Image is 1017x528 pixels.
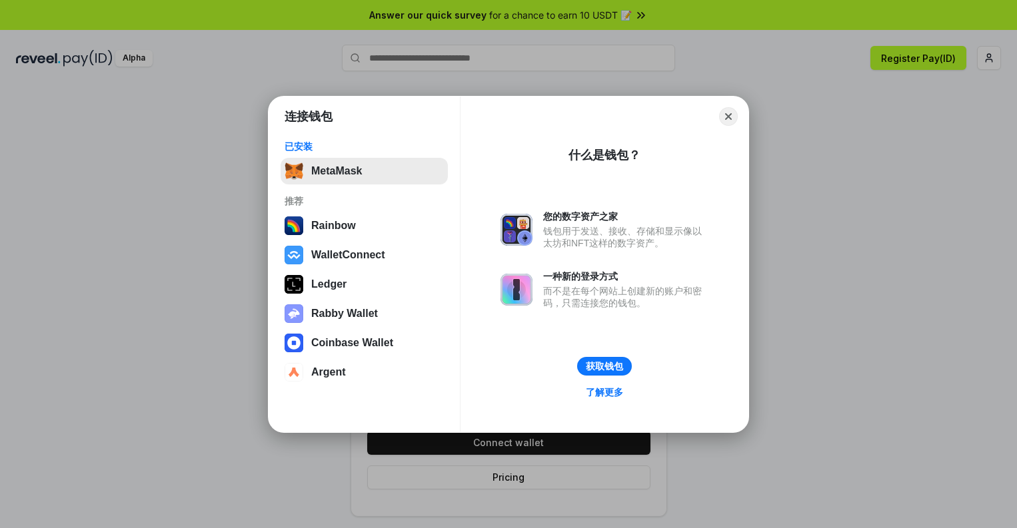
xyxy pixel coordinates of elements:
div: Argent [311,366,346,378]
div: MetaMask [311,165,362,177]
div: 了解更多 [586,386,623,398]
div: 一种新的登录方式 [543,270,708,282]
div: Rabby Wallet [311,308,378,320]
div: 获取钱包 [586,360,623,372]
img: svg+xml,%3Csvg%20xmlns%3D%22http%3A%2F%2Fwww.w3.org%2F2000%2Fsvg%22%20fill%3D%22none%22%20viewBox... [501,274,532,306]
img: svg+xml,%3Csvg%20fill%3D%22none%22%20height%3D%2233%22%20viewBox%3D%220%200%2035%2033%22%20width%... [285,162,303,180]
img: svg+xml,%3Csvg%20width%3D%2228%22%20height%3D%2228%22%20viewBox%3D%220%200%2028%2028%22%20fill%3D... [285,363,303,382]
img: svg+xml,%3Csvg%20width%3D%2228%22%20height%3D%2228%22%20viewBox%3D%220%200%2028%2028%22%20fill%3D... [285,334,303,352]
div: Ledger [311,278,347,290]
h1: 连接钱包 [285,109,333,125]
button: Argent [281,359,448,386]
button: Coinbase Wallet [281,330,448,356]
div: WalletConnect [311,249,385,261]
button: WalletConnect [281,242,448,268]
img: svg+xml,%3Csvg%20width%3D%22120%22%20height%3D%22120%22%20viewBox%3D%220%200%20120%20120%22%20fil... [285,216,303,235]
button: Close [719,107,738,126]
div: 什么是钱包？ [568,147,640,163]
a: 了解更多 [578,384,631,401]
img: svg+xml,%3Csvg%20xmlns%3D%22http%3A%2F%2Fwww.w3.org%2F2000%2Fsvg%22%20fill%3D%22none%22%20viewBox... [285,304,303,323]
div: 已安装 [285,140,444,152]
div: Rainbow [311,220,356,232]
img: svg+xml,%3Csvg%20width%3D%2228%22%20height%3D%2228%22%20viewBox%3D%220%200%2028%2028%22%20fill%3D... [285,246,303,264]
div: 您的数字资产之家 [543,210,708,222]
button: Ledger [281,271,448,298]
img: svg+xml,%3Csvg%20xmlns%3D%22http%3A%2F%2Fwww.w3.org%2F2000%2Fsvg%22%20width%3D%2228%22%20height%3... [285,275,303,294]
div: 推荐 [285,195,444,207]
button: MetaMask [281,158,448,184]
div: 钱包用于发送、接收、存储和显示像以太坊和NFT这样的数字资产。 [543,225,708,249]
button: Rainbow [281,212,448,239]
button: Rabby Wallet [281,300,448,327]
div: Coinbase Wallet [311,337,393,349]
img: svg+xml,%3Csvg%20xmlns%3D%22http%3A%2F%2Fwww.w3.org%2F2000%2Fsvg%22%20fill%3D%22none%22%20viewBox... [501,214,532,246]
button: 获取钱包 [577,357,632,376]
div: 而不是在每个网站上创建新的账户和密码，只需连接您的钱包。 [543,285,708,309]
